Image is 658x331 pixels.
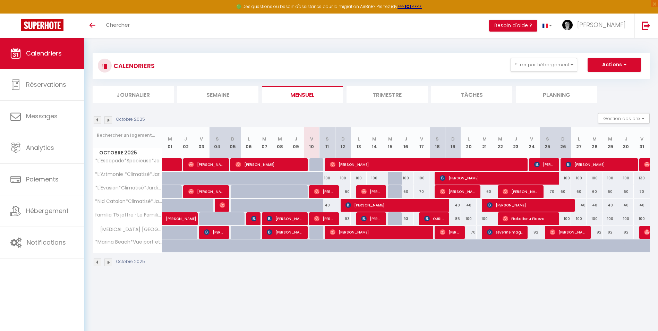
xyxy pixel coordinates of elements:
[93,148,162,158] span: Octobre 2025
[241,127,256,158] th: 06
[539,127,555,158] th: 25
[26,206,69,215] span: Hébergement
[93,86,174,103] li: Journalier
[634,172,650,185] div: 130
[618,127,634,158] th: 30
[361,212,382,225] span: [PERSON_NAME]
[94,239,163,245] span: *Marina Beach*Vue port et mer*Confort*
[524,127,539,158] th: 24
[294,136,297,142] abbr: J
[27,238,66,247] span: Notifications
[571,199,587,212] div: 40
[487,226,523,239] span: séverine magron
[555,185,571,198] div: 60
[26,175,59,184] span: Paiements
[398,212,413,225] div: 93
[571,212,587,225] div: 100
[431,86,512,103] li: Tâches
[341,136,345,142] abbr: D
[640,136,643,142] abbr: V
[587,226,602,239] div: 92
[492,127,508,158] th: 22
[194,127,209,158] th: 03
[94,172,163,177] span: *L’Artmonie *Climatisé*Jardin*Centre-ville*Plage*
[487,198,570,212] span: [PERSON_NAME]
[106,21,130,28] span: Chercher
[314,185,335,198] span: [PERSON_NAME]
[225,127,241,158] th: 05
[231,136,234,142] abbr: D
[588,58,641,72] button: Actions
[94,158,163,163] span: *L'Escapade*Spacieuse*Jardin*Plage*
[361,185,382,198] span: [PERSON_NAME] Y [PERSON_NAME]
[367,127,382,158] th: 14
[256,127,272,158] th: 07
[603,172,618,185] div: 100
[220,198,225,212] span: [PERSON_NAME]
[347,86,428,103] li: Trimestre
[445,212,461,225] div: 85
[468,136,470,142] abbr: L
[94,185,163,190] span: *L'Evasion*Climatisé*Jardin*Plage*Jacuzzi*
[603,226,618,239] div: 92
[272,127,288,158] th: 08
[477,212,492,225] div: 100
[200,136,203,142] abbr: V
[351,127,366,158] th: 13
[477,127,492,158] th: 21
[304,127,319,158] th: 10
[26,112,58,120] span: Messages
[571,185,587,198] div: 60
[618,185,634,198] div: 60
[577,20,626,29] span: [PERSON_NAME]
[618,212,634,225] div: 100
[116,116,145,123] p: Octobre 2025
[562,20,573,30] img: ...
[177,86,258,103] li: Semaine
[440,226,461,239] span: [PERSON_NAME]
[335,172,351,185] div: 100
[603,127,618,158] th: 29
[461,226,477,239] div: 70
[587,172,602,185] div: 100
[503,212,555,225] span: Fiakaifonu Fiaeva
[598,113,650,124] button: Gestion des prix
[592,136,597,142] abbr: M
[587,199,602,212] div: 40
[94,212,163,218] span: familia T5 joffre · Le Familia, terrasse, T5 climatisé, parking privé
[482,136,487,142] abbr: M
[555,172,571,185] div: 100
[116,258,145,265] p: Octobre 2025
[162,212,178,226] a: [PERSON_NAME]
[188,158,225,171] span: [PERSON_NAME]
[634,212,650,225] div: 100
[319,127,335,158] th: 11
[236,158,303,171] span: [PERSON_NAME]
[162,127,178,158] th: 01
[188,185,225,198] span: [PERSON_NAME]
[319,199,335,212] div: 40
[330,158,522,171] span: [PERSON_NAME]
[278,136,282,142] abbr: M
[345,198,444,212] span: [PERSON_NAME]
[209,127,225,158] th: 04
[445,127,461,158] th: 19
[461,212,477,225] div: 100
[248,136,250,142] abbr: L
[642,21,650,30] img: logout
[477,185,492,198] div: 60
[335,127,351,158] th: 12
[603,199,618,212] div: 40
[26,143,54,152] span: Analytics
[319,172,335,185] div: 100
[516,86,597,103] li: Planning
[461,199,477,212] div: 40
[398,3,422,9] a: >>> ICI <<<<
[618,172,634,185] div: 100
[511,58,577,72] button: Filtrer par hébergement
[112,58,155,74] h3: CALENDRIERS
[587,185,602,198] div: 60
[429,127,445,158] th: 18
[451,136,455,142] abbr: D
[351,172,366,185] div: 100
